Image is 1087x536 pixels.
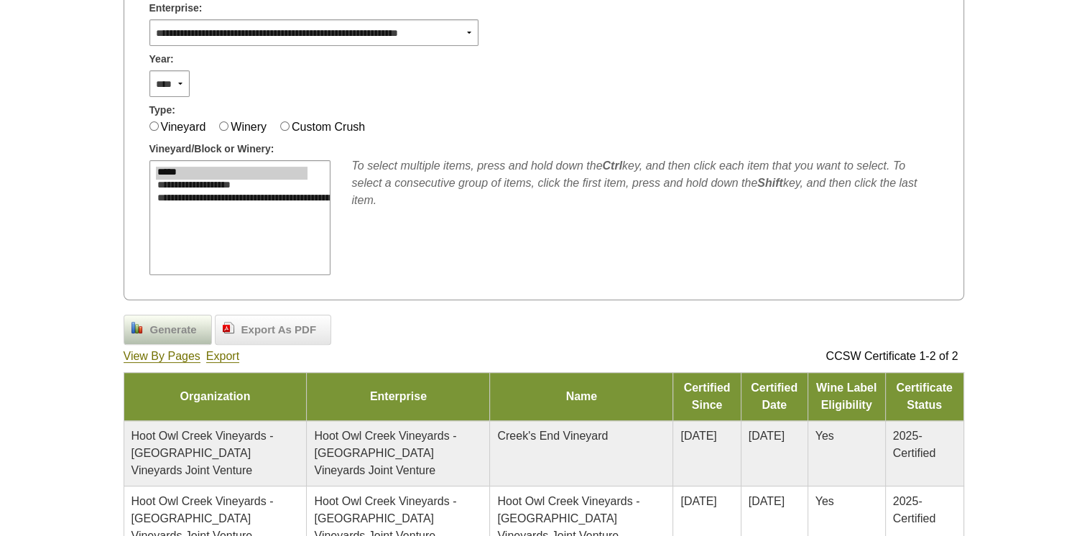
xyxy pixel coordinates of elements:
td: Certificate Status [885,373,963,421]
span: Export As PDF [234,322,323,338]
span: [DATE] [749,495,785,507]
span: CCSW Certificate 1-2 of 2 [825,350,958,362]
span: [DATE] [680,495,716,507]
img: doc_pdf.png [223,322,234,333]
label: Vineyard [161,121,206,133]
span: Hoot Owl Creek Vineyards - [GEOGRAPHIC_DATA] Vineyards Joint Venture [314,430,456,476]
span: [DATE] [749,430,785,442]
a: Generate [124,315,212,345]
b: Ctrl [602,160,622,172]
span: 2025-Certified [893,430,936,459]
a: Export [206,350,239,363]
span: Type: [149,103,175,118]
td: Certified Since [673,373,741,421]
b: Shift [757,177,783,189]
span: 2025-Certified [893,495,936,525]
label: Custom Crush [292,121,365,133]
div: To select multiple items, press and hold down the key, and then click each item that you want to ... [352,157,938,209]
span: [DATE] [680,430,716,442]
span: Vineyard/Block or Winery: [149,142,274,157]
span: Generate [143,322,204,338]
td: Enterprise [307,373,490,421]
td: Wine Label Eligibility [808,373,885,421]
img: chart_bar.png [131,322,143,333]
span: Yes [815,430,834,442]
span: Year: [149,52,174,67]
td: Organization [124,373,307,421]
a: Export As PDF [215,315,331,345]
span: Creek's End Vineyard [497,430,608,442]
span: Hoot Owl Creek Vineyards - [GEOGRAPHIC_DATA] Vineyards Joint Venture [131,430,274,476]
label: Winery [231,121,267,133]
a: View By Pages [124,350,200,363]
td: Name [490,373,673,421]
span: Enterprise: [149,1,203,16]
td: Certified Date [741,373,808,421]
span: Yes [815,495,834,507]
